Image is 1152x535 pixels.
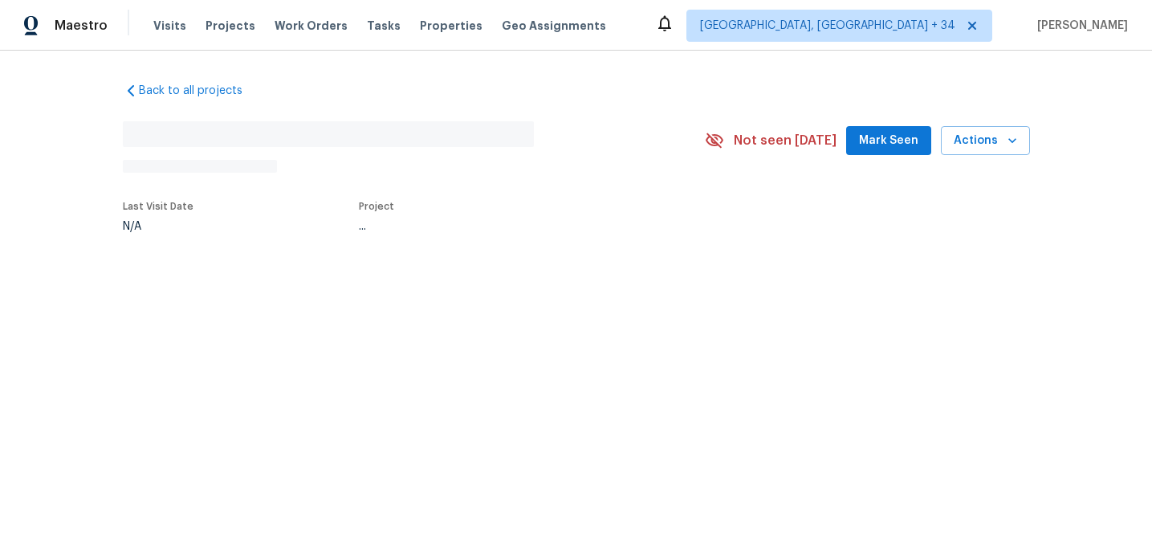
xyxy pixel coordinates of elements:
span: Projects [206,18,255,34]
span: Geo Assignments [502,18,606,34]
span: Tasks [367,20,401,31]
span: Work Orders [275,18,348,34]
button: Mark Seen [846,126,931,156]
span: Maestro [55,18,108,34]
div: ... [359,221,667,232]
span: Visits [153,18,186,34]
span: Mark Seen [859,131,918,151]
div: N/A [123,221,193,232]
span: Last Visit Date [123,202,193,211]
span: [PERSON_NAME] [1031,18,1128,34]
span: Project [359,202,394,211]
a: Back to all projects [123,83,277,99]
span: Not seen [DATE] [734,133,837,149]
span: Actions [954,131,1017,151]
span: [GEOGRAPHIC_DATA], [GEOGRAPHIC_DATA] + 34 [700,18,955,34]
button: Actions [941,126,1030,156]
span: Properties [420,18,482,34]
